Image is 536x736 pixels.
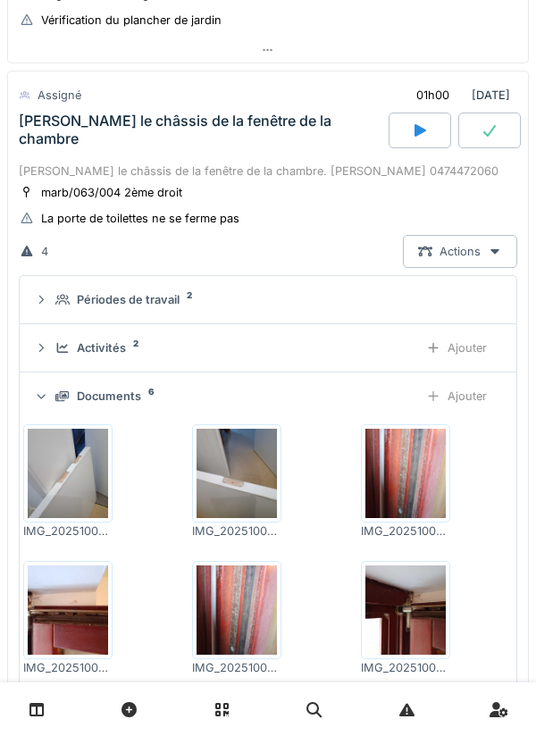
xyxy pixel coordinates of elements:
div: 4 [41,243,48,260]
img: 4pskdbhjj1x92r0wvxe2z20skv0j [365,429,446,518]
img: nmmge9tkx8nt14ph3988qjbhky20 [197,565,277,655]
div: Assigné [38,87,81,104]
div: Documents [77,388,141,405]
div: Ajouter [411,331,502,364]
summary: Périodes de travail2 [27,283,509,316]
div: La porte de toilettes ne se ferme pas [41,210,239,227]
div: [PERSON_NAME] le châssis de la fenêtre de la chambre. [PERSON_NAME] 0474472060 [19,163,517,180]
div: [PERSON_NAME] le châssis de la fenêtre de la chambre [19,113,385,146]
div: Ajouter [411,380,502,413]
div: Activités [77,339,126,356]
div: IMG_20251002_084144_684.jpg [23,523,113,539]
div: IMG_20251002_092106_572.jpg [361,659,450,676]
img: hvjrte5e6xtmja2htc1qvo21suv1 [197,429,277,518]
div: marb/063/004 2ème droit [41,184,182,201]
summary: Activités2Ajouter [27,331,509,364]
div: Périodes de travail [77,291,180,308]
div: IMG_20251002_084147_377.jpg [192,523,281,539]
div: IMG_20251002_092029_206.jpg [192,659,281,676]
img: yedrutxt5hdo0kr9x9otvc2naufb [28,429,108,518]
div: IMG_20251002_092030_925.jpg [361,523,450,539]
div: [DATE] [401,79,517,112]
summary: Documents6Ajouter [27,380,509,413]
img: 19xmwcxnqs4l5qyofxe53d3hen7r [365,565,446,655]
div: 01h00 [416,87,449,104]
div: Actions [403,235,517,268]
div: Vérification du plancher de jardin [41,12,222,29]
img: awf006gz3p14y290w5dmihphkvfd [28,565,108,655]
div: IMG_20251002_092001_477.jpg [23,659,113,676]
